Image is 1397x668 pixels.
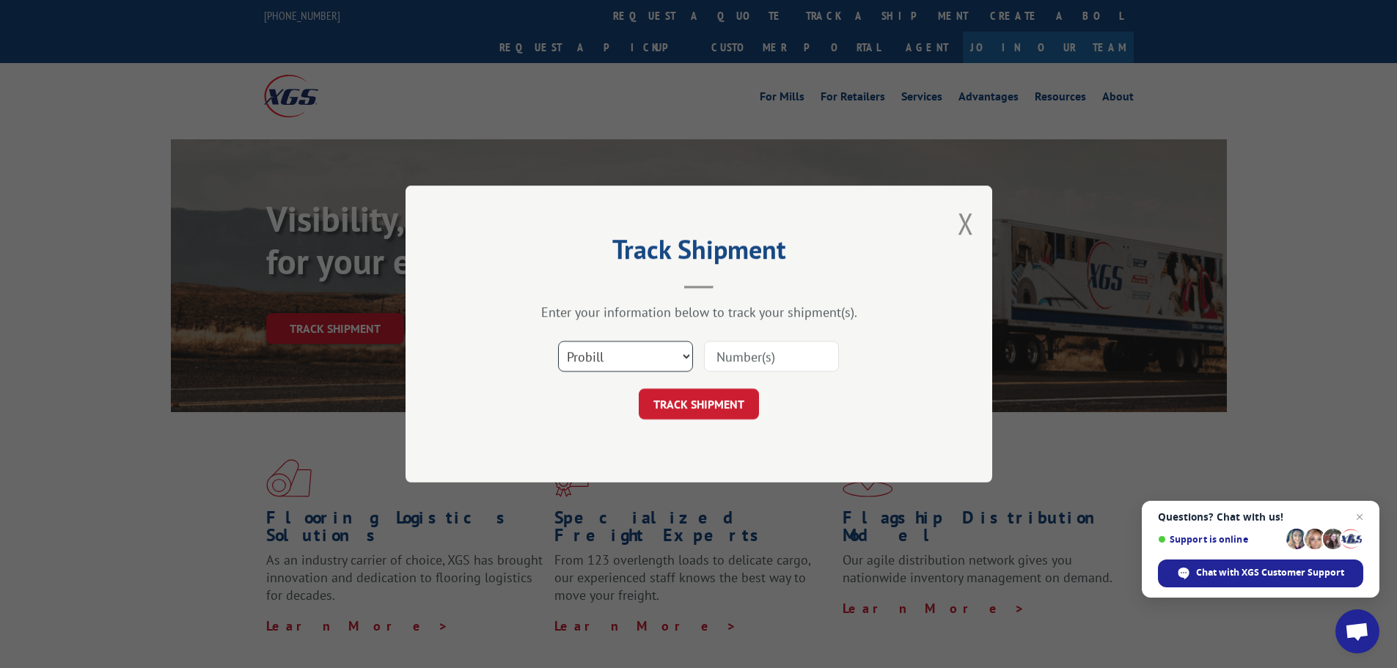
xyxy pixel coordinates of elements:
[1351,508,1368,526] span: Close chat
[1158,534,1281,545] span: Support is online
[958,204,974,243] button: Close modal
[1196,566,1344,579] span: Chat with XGS Customer Support
[639,389,759,419] button: TRACK SHIPMENT
[1158,511,1363,523] span: Questions? Chat with us!
[1335,609,1379,653] div: Open chat
[479,304,919,320] div: Enter your information below to track your shipment(s).
[479,239,919,267] h2: Track Shipment
[1158,559,1363,587] div: Chat with XGS Customer Support
[704,341,839,372] input: Number(s)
